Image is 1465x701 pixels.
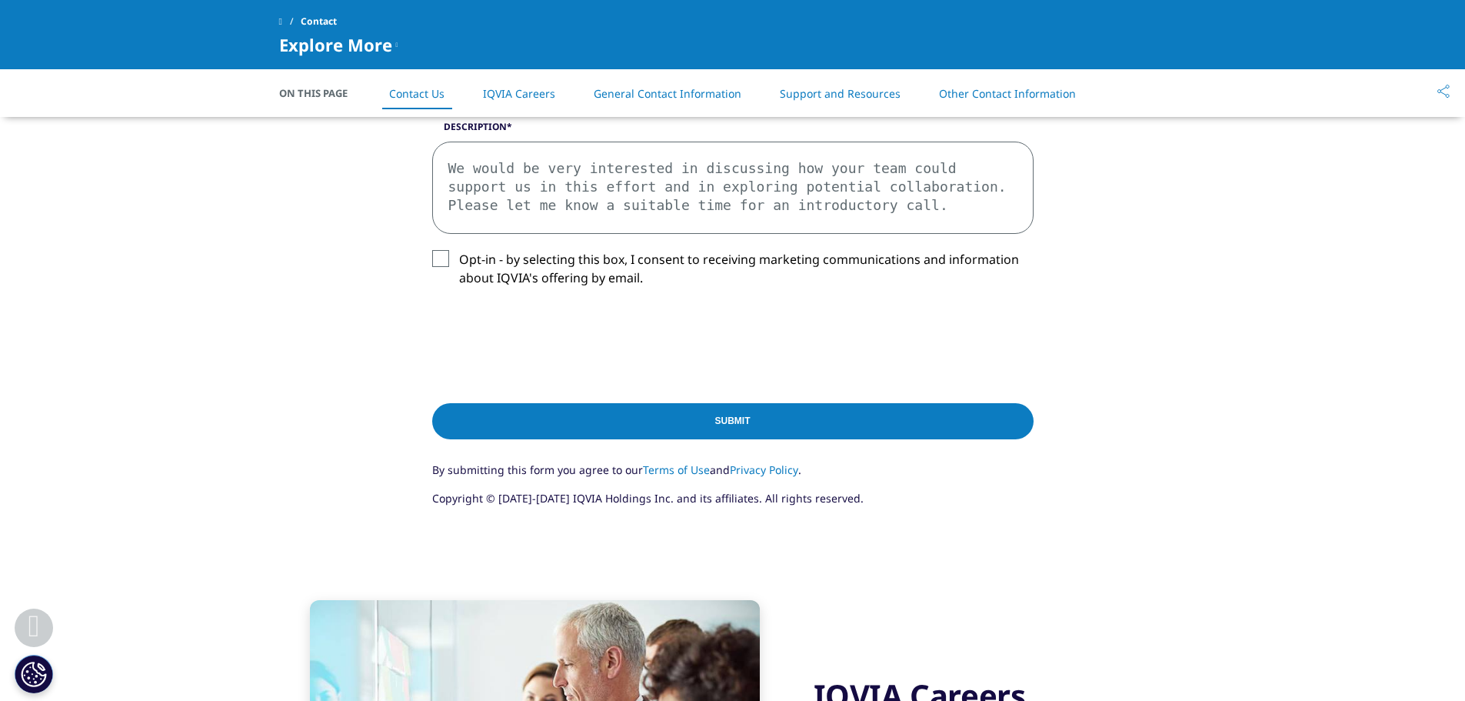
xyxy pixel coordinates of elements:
[432,250,1034,295] label: Opt-in - by selecting this box, I consent to receiving marketing communications and information a...
[643,462,710,477] a: Terms of Use
[279,35,392,54] span: Explore More
[432,312,666,372] iframe: reCAPTCHA
[730,462,798,477] a: Privacy Policy
[15,655,53,693] button: Cookies Settings
[483,86,555,101] a: IQVIA Careers
[432,490,1034,519] p: Copyright © [DATE]-[DATE] IQVIA Holdings Inc. and its affiliates. All rights reserved.
[780,86,901,101] a: Support and Resources
[301,8,337,35] span: Contact
[432,120,1034,142] label: Description
[432,403,1034,439] input: Submit
[594,86,741,101] a: General Contact Information
[939,86,1076,101] a: Other Contact Information
[279,85,364,101] span: On This Page
[389,86,444,101] a: Contact Us
[432,462,1034,490] p: By submitting this form you agree to our and .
